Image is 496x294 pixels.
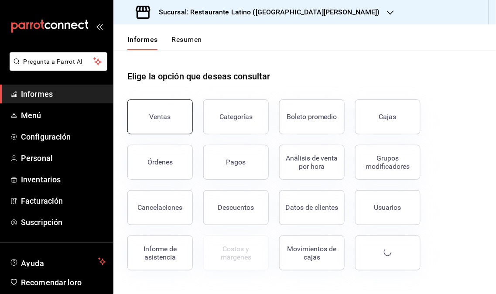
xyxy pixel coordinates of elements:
[127,236,193,270] button: Informe de asistencia
[127,35,202,50] div: pestañas de navegación
[279,236,345,270] button: Movimientos de cajas
[127,190,193,225] button: Cancelaciones
[96,23,103,30] button: abrir_cajón_menú
[379,113,397,121] font: Cajas
[221,245,251,261] font: Costos y márgenes
[127,99,193,134] button: Ventas
[355,190,421,225] button: Usuarios
[219,113,253,121] font: Categorías
[21,154,53,163] font: Personal
[21,175,61,184] font: Inventarios
[287,245,337,261] font: Movimientos de cajas
[218,203,254,212] font: Descuentos
[203,236,269,270] button: Contrata inventarios para ver este informe
[287,113,337,121] font: Boleto promedio
[127,35,158,44] font: Informes
[144,245,177,261] font: Informe de asistencia
[279,190,345,225] button: Datos de clientes
[21,132,71,141] font: Configuración
[279,99,345,134] button: Boleto promedio
[355,145,421,180] button: Grupos modificadores
[159,8,380,16] font: Sucursal: Restaurante Latino ([GEOGRAPHIC_DATA][PERSON_NAME])
[374,203,401,212] font: Usuarios
[21,218,62,227] font: Suscripción
[203,99,269,134] button: Categorías
[127,71,270,82] font: Elige la opción que deseas consultar
[366,154,410,171] font: Grupos modificadores
[286,203,339,212] font: Datos de clientes
[226,158,246,166] font: Pagos
[286,154,338,171] font: Análisis de venta por hora
[127,145,193,180] button: Órdenes
[10,52,107,71] button: Pregunta a Parrot AI
[21,278,82,287] font: Recomendar loro
[172,35,202,44] font: Resumen
[21,89,53,99] font: Informes
[24,58,83,65] font: Pregunta a Parrot AI
[203,145,269,180] button: Pagos
[355,99,421,134] button: Cajas
[21,111,41,120] font: Menú
[150,113,171,121] font: Ventas
[279,145,345,180] button: Análisis de venta por hora
[203,190,269,225] button: Descuentos
[21,196,63,205] font: Facturación
[138,203,183,212] font: Cancelaciones
[6,63,107,72] a: Pregunta a Parrot AI
[21,259,44,268] font: Ayuda
[147,158,173,166] font: Órdenes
